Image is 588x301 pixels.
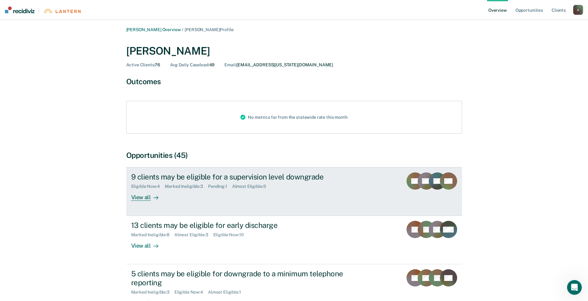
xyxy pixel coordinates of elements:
span: / [181,27,185,32]
div: Opportunities (45) [126,151,462,160]
span: | [35,8,43,13]
a: 13 clients may be eligible for early dischargeMarked Ineligible:8Almost Eligible:3Eligible Now:10... [126,216,462,264]
div: [PERSON_NAME] [126,45,462,57]
img: Lantern [43,9,81,13]
div: Almost Eligible : 3 [174,232,213,237]
iframe: Intercom live chat [567,280,582,295]
div: Marked Ineligible : 8 [131,232,174,237]
img: Recidiviz [5,6,35,13]
div: Outcomes [126,77,462,86]
div: View all [131,189,166,201]
a: [PERSON_NAME] Overview [126,27,181,32]
div: Marked Ineligible : 3 [131,290,174,295]
span: Active Clients : [126,62,155,67]
div: Almost Eligible : 1 [208,290,246,295]
a: 9 clients may be eligible for a supervision level downgradeEligible Now:4Marked Ineligible:3Pendi... [126,167,462,216]
span: Email : [224,62,236,67]
div: Eligible Now : 10 [213,232,249,237]
div: Eligible Now : 4 [174,290,208,295]
div: 9 clients may be eligible for a supervision level downgrade [131,172,348,181]
div: 49 [170,62,215,68]
div: Marked Ineligible : 3 [165,184,208,189]
div: 76 [126,62,161,68]
span: Avg Daily Caseload : [170,62,209,67]
div: 13 clients may be eligible for early discharge [131,221,348,230]
button: A [573,5,583,15]
div: Eligible Now : 4 [131,184,165,189]
div: Almost Eligible : 5 [232,184,271,189]
div: 5 clients may be eligible for downgrade to a minimum telephone reporting [131,269,348,287]
div: [EMAIL_ADDRESS][US_STATE][DOMAIN_NAME] [224,62,333,68]
span: [PERSON_NAME] Profile [185,27,233,32]
div: View all [131,237,166,249]
a: | [5,6,81,13]
div: No metrics far from the statewide rate this month [236,101,352,133]
div: Pending : 1 [208,184,232,189]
